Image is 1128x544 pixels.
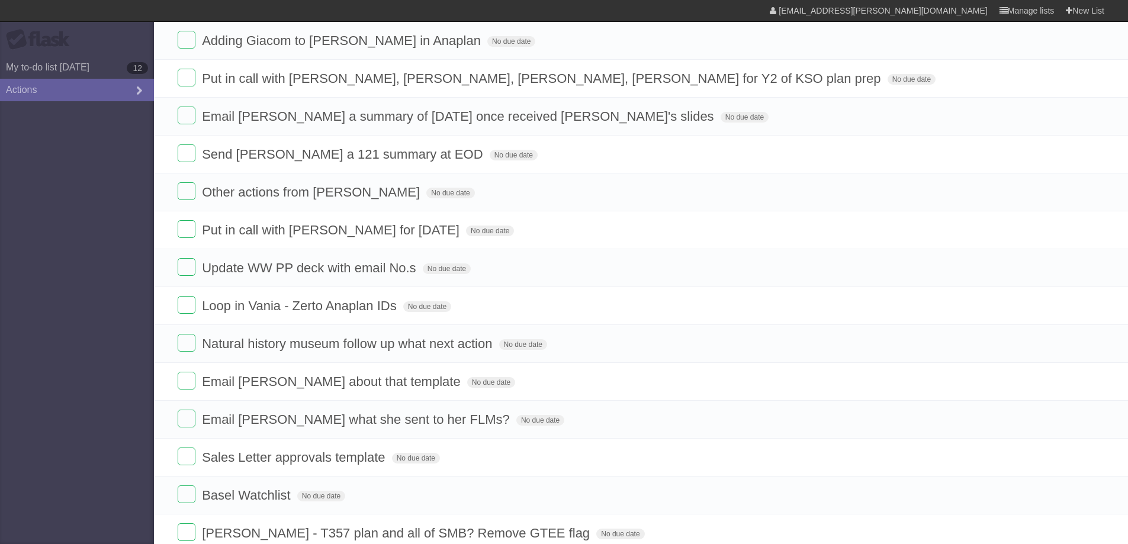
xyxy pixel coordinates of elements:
span: No due date [466,226,514,236]
span: Natural history museum follow up what next action [202,336,495,351]
label: Done [178,182,195,200]
label: Done [178,220,195,238]
span: No due date [392,453,440,463]
span: No due date [516,415,564,426]
span: [PERSON_NAME] - T357 plan and all of SMB? Remove GTEE flag [202,526,593,540]
label: Done [178,485,195,503]
label: Done [178,31,195,49]
label: Done [178,296,195,314]
span: No due date [297,491,345,501]
label: Done [178,372,195,390]
label: Done [178,410,195,427]
span: Email [PERSON_NAME] about that template [202,374,464,389]
span: Email [PERSON_NAME] what she sent to her FLMs? [202,412,513,427]
span: Put in call with [PERSON_NAME] for [DATE] [202,223,462,237]
label: Done [178,144,195,162]
label: Done [178,69,195,86]
label: Done [178,523,195,541]
span: No due date [426,188,474,198]
span: No due date [499,339,547,350]
span: No due date [487,36,535,47]
label: Done [178,334,195,352]
span: Send [PERSON_NAME] a 121 summary at EOD [202,147,486,162]
span: Sales Letter approvals template [202,450,388,465]
span: No due date [467,377,515,388]
span: No due date [490,150,538,160]
label: Done [178,107,195,124]
span: Put in call with [PERSON_NAME], [PERSON_NAME], [PERSON_NAME], [PERSON_NAME] for Y2 of KSO plan prep [202,71,883,86]
span: No due date [888,74,936,85]
label: Done [178,448,195,465]
span: Other actions from [PERSON_NAME] [202,185,423,199]
span: Adding Giacom to [PERSON_NAME] in Anaplan [202,33,484,48]
label: Done [178,258,195,276]
span: No due date [721,112,769,123]
div: Flask [6,29,77,50]
span: No due date [423,263,471,274]
span: Email [PERSON_NAME] a summary of [DATE] once received [PERSON_NAME]'s slides [202,109,717,124]
span: No due date [596,529,644,539]
b: 12 [127,62,148,74]
span: Loop in Vania - Zerto Anaplan IDs [202,298,400,313]
span: No due date [403,301,451,312]
span: Update WW PP deck with email No.s [202,260,419,275]
span: Basel Watchlist [202,488,294,503]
